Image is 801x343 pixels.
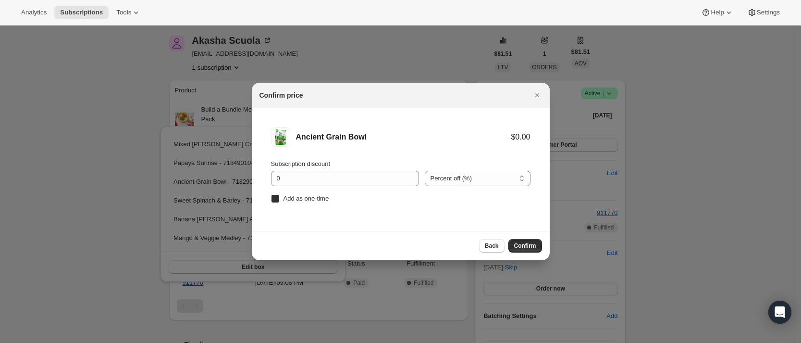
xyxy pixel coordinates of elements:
span: Confirm [514,242,536,250]
div: Open Intercom Messenger [768,301,791,324]
button: Tools [111,6,147,19]
h2: Confirm price [259,90,303,100]
button: Settings [741,6,786,19]
span: Tools [116,9,131,16]
button: Analytics [15,6,52,19]
span: Help [711,9,724,16]
button: Close [530,89,544,102]
div: Ancient Grain Bowl [296,132,511,142]
span: Subscriptions [60,9,103,16]
span: Back [485,242,499,250]
img: Ancient Grain Bowl [271,127,290,147]
button: Confirm [508,239,542,253]
span: Add as one-time [283,195,329,202]
button: Back [479,239,505,253]
button: Subscriptions [54,6,109,19]
span: Analytics [21,9,47,16]
div: $0.00 [511,132,530,142]
button: Help [695,6,739,19]
span: Subscription discount [271,160,331,167]
span: Settings [757,9,780,16]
